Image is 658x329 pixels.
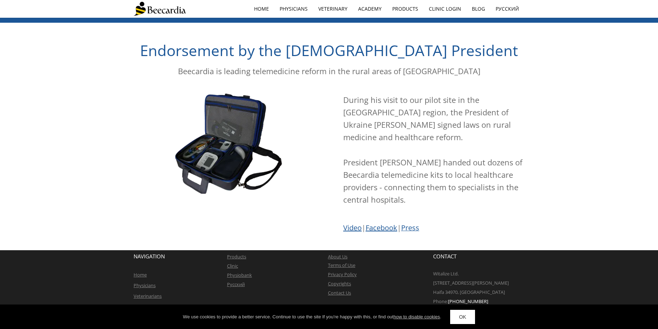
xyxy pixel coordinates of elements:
a: Terms of Use [328,262,355,268]
span: [STREET_ADDRESS][PERSON_NAME] [433,280,509,286]
span: Beecardia is leading telemedicine reform in the rural areas of [GEOGRAPHIC_DATA] [178,66,480,76]
a: home [249,1,274,17]
a: Physicians [274,1,313,17]
a: how to disable cookies [393,314,440,319]
a: Physiobank [227,272,252,278]
a: Video [343,223,362,232]
span: Haifa 34970, [GEOGRAPHIC_DATA] [433,289,505,295]
span: During his visit to our pilot site in the [GEOGRAPHIC_DATA] region, the President of Ukraine [PER... [343,94,511,143]
a: Veterinary [313,1,353,17]
a: Home [134,272,147,278]
a: P [227,253,230,260]
a: Русский [490,1,524,17]
span: | [397,223,401,232]
span: CONTACT [433,253,457,260]
span: | [362,223,366,232]
img: Beecardia [134,2,186,16]
a: Veterinarians [134,293,162,299]
a: About Us [328,253,347,260]
span: Press [401,223,419,232]
a: Facebook [366,223,397,232]
a: Blog [466,1,490,17]
a: roducts [230,253,246,260]
span: Endorsement by the [DEMOGRAPHIC_DATA] President [140,40,518,60]
span: President [PERSON_NAME] handed out dozens of Beecardia telemedicine kits to local healthcare prov... [343,157,522,205]
a: Academy [134,303,153,310]
a: OK [450,310,475,324]
a: Privacy Policy [328,271,357,278]
span: Phone: [433,298,448,305]
img: Telemedicine Kit [157,91,297,195]
a: Copyrights [328,280,351,287]
span: [PHONE_NUMBER] [448,298,488,305]
a: Press [401,225,419,232]
a: Contact Us [328,290,351,296]
a: Academy [353,1,387,17]
span: Witalize Ltd. [433,270,459,277]
span: NAVIGATION [134,253,165,260]
a: Physicians [134,282,156,289]
a: Products [387,1,424,17]
a: Русский [227,281,245,287]
a: Clinic [227,263,238,269]
a: Clinic Login [424,1,466,17]
div: We use cookies to provide a better service. Continue to use the site If you're happy with this, o... [183,313,441,320]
